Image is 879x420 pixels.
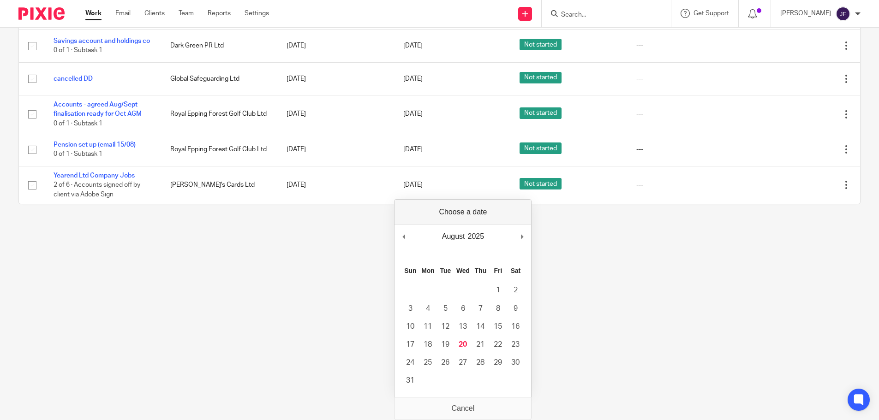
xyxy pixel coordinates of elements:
button: 10 [401,318,419,336]
td: Royal Epping Forest Golf Club Ltd [161,133,278,166]
button: 14 [472,318,489,336]
button: Previous Month [399,230,408,243]
button: 26 [437,354,454,372]
a: Team [179,9,194,18]
button: 28 [472,354,489,372]
button: 5 [437,300,454,318]
span: 0 of 1 · Subtask 1 [54,151,102,158]
span: 2 of 6 · Accounts signed off by client via Adobe Sign [54,182,140,198]
a: Yearend Ltd Company Jobs [54,172,135,179]
abbr: Monday [421,267,434,274]
img: svg%3E [836,6,850,21]
td: [DATE] [277,62,394,95]
button: 6 [454,300,472,318]
span: 0 of 1 · Subtask 1 [54,120,102,127]
abbr: Sunday [404,267,416,274]
div: --- [636,180,735,189]
span: 0 of 1 · Subtask 1 [54,47,102,54]
abbr: Saturday [511,267,521,274]
button: 31 [401,372,419,390]
button: 8 [489,300,507,318]
button: 19 [437,336,454,354]
button: 12 [437,318,454,336]
span: [DATE] [403,182,423,188]
button: 25 [419,354,437,372]
button: 18 [419,336,437,354]
td: [DATE] [277,30,394,62]
button: 4 [419,300,437,318]
button: Next Month [517,230,526,243]
abbr: Tuesday [440,267,451,274]
div: --- [636,109,735,118]
button: 13 [454,318,472,336]
img: Pixie [18,7,65,20]
a: Clients [144,9,165,18]
a: Savings account and holdings co [54,38,150,44]
button: 23 [507,336,524,354]
span: [DATE] [403,146,423,153]
button: 1 [489,281,507,299]
abbr: Friday [494,267,502,274]
td: Dark Green PR Ltd [161,30,278,62]
button: 20 [454,336,472,354]
td: [DATE] [277,133,394,166]
a: Settings [245,9,269,18]
button: 24 [401,354,419,372]
button: 2 [507,281,524,299]
input: Search [560,11,643,19]
a: Reports [208,9,231,18]
button: 22 [489,336,507,354]
button: 7 [472,300,489,318]
p: [PERSON_NAME] [780,9,831,18]
span: [DATE] [403,42,423,49]
span: Not started [520,107,562,119]
button: 9 [507,300,524,318]
span: Get Support [694,10,729,17]
td: Royal Epping Forest Golf Club Ltd [161,95,278,133]
button: 3 [401,300,419,318]
div: --- [636,41,735,50]
abbr: Thursday [475,267,486,274]
a: Email [115,9,131,18]
a: Work [85,9,102,18]
span: Not started [520,178,562,189]
div: --- [636,74,735,83]
span: [DATE] [403,76,423,82]
button: 15 [489,318,507,336]
button: 27 [454,354,472,372]
button: 11 [419,318,437,336]
div: August [441,230,466,243]
span: [DATE] [403,111,423,118]
td: Global Safeguarding Ltd [161,62,278,95]
span: Not started [520,72,562,83]
button: 30 [507,354,524,372]
td: [PERSON_NAME]'s Cards Ltd [161,166,278,204]
div: 2025 [466,230,486,243]
span: Not started [520,39,562,50]
abbr: Wednesday [456,267,470,274]
span: Not started [520,142,562,154]
td: [DATE] [277,166,394,204]
a: cancelled DD [54,76,93,82]
button: 29 [489,354,507,372]
button: 21 [472,336,489,354]
a: Pension set up (email 15/08) [54,142,136,148]
a: Accounts - agreed Aug/Sept finalisation ready for Oct AGM [54,101,142,117]
button: 17 [401,336,419,354]
button: 16 [507,318,524,336]
div: --- [636,145,735,154]
td: [DATE] [277,95,394,133]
